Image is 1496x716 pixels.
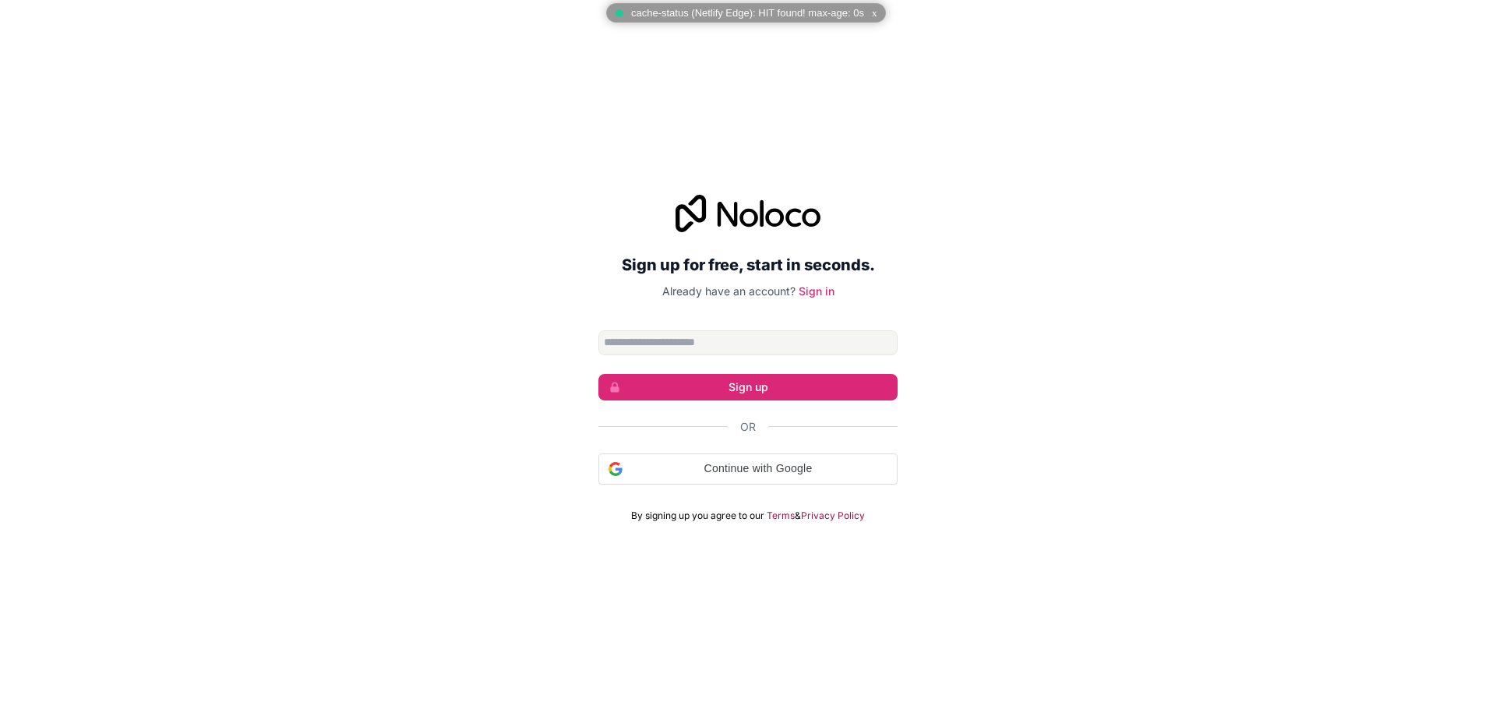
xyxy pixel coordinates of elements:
div: cache-status (Netlify Edge): HIT found! max-age: 0s [606,3,886,23]
h2: Sign up for free, start in seconds. [598,251,898,279]
span: & [795,510,801,522]
span: Or [740,419,756,435]
a: Privacy Policy [801,510,865,522]
span: Continue with Google [629,460,887,477]
a: x [872,8,877,18]
a: Sign in [799,284,834,298]
div: Continue with Google [598,453,898,485]
button: Sign up [598,374,898,400]
a: Terms [767,510,795,522]
span: Already have an account? [662,284,796,298]
span: By signing up you agree to our [631,510,764,522]
input: Email address [598,330,898,355]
